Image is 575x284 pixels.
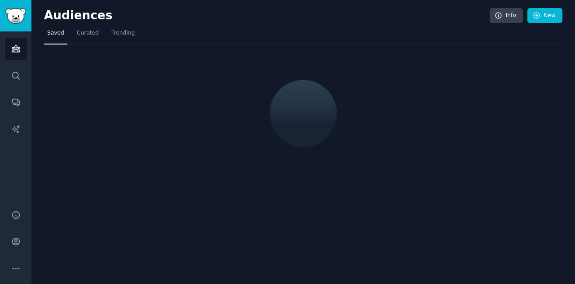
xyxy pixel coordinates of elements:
a: Trending [108,26,138,44]
h2: Audiences [44,9,490,23]
a: Info [490,8,523,23]
img: GummySearch logo [5,8,26,24]
a: Curated [74,26,102,44]
span: Curated [77,29,99,37]
a: New [527,8,562,23]
span: Trending [111,29,135,37]
span: Saved [47,29,64,37]
a: Saved [44,26,67,44]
